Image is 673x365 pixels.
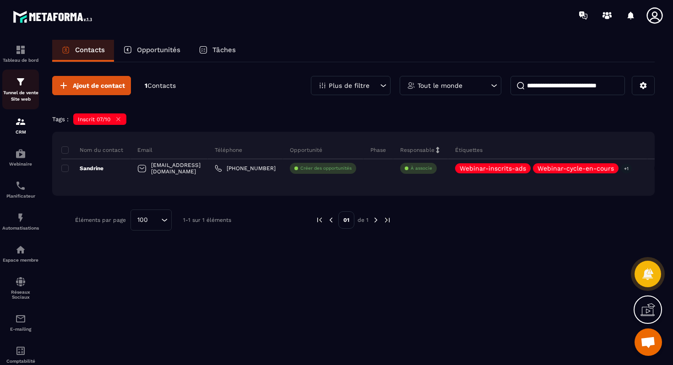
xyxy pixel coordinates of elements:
[654,146,667,154] p: Liste
[61,146,123,154] p: Nom du contact
[2,129,39,134] p: CRM
[24,24,103,31] div: Domaine: [DOMAIN_NAME]
[2,70,39,109] a: formationformationTunnel de vente Site web
[2,225,39,231] p: Automatisations
[2,327,39,332] p: E-mailing
[400,146,434,154] p: Responsable
[37,53,44,60] img: tab_domain_overview_orange.svg
[2,173,39,205] a: schedulerschedulerPlanificateur
[2,109,39,141] a: formationformationCRM
[15,24,22,31] img: website_grey.svg
[635,328,662,356] div: Ouvrir le chat
[104,53,111,60] img: tab_keywords_by_traffic_grey.svg
[147,82,176,89] span: Contacts
[130,209,172,231] div: Search for option
[215,165,276,172] a: [PHONE_NUMBER]
[75,46,105,54] p: Contacts
[411,165,432,172] p: À associe
[114,54,140,60] div: Mots-clés
[2,359,39,364] p: Comptabilité
[15,180,26,191] img: scheduler
[73,81,125,90] span: Ajout de contact
[2,205,39,237] a: automationsautomationsAutomatisations
[2,258,39,263] p: Espace membre
[300,165,352,172] p: Créer des opportunités
[315,216,324,224] img: prev
[15,276,26,287] img: social-network
[2,141,39,173] a: automationsautomationsWebinaire
[358,216,369,224] p: de 1
[2,306,39,338] a: emailemailE-mailing
[114,40,190,62] a: Opportunités
[2,58,39,63] p: Tableau de bord
[372,216,380,224] img: next
[2,161,39,166] p: Webinaire
[15,244,26,255] img: automations
[370,146,386,154] p: Phase
[15,313,26,324] img: email
[61,165,103,172] p: Sandrine
[418,82,462,89] p: Tout le monde
[215,146,242,154] p: Téléphone
[145,81,176,90] p: 1
[52,76,131,95] button: Ajout de contact
[190,40,245,62] a: Tâches
[13,8,95,25] img: logo
[47,54,71,60] div: Domaine
[383,216,391,224] img: next
[15,212,26,223] img: automations
[15,76,26,87] img: formation
[151,215,159,225] input: Search for option
[338,211,354,229] p: 01
[15,116,26,127] img: formation
[290,146,322,154] p: Opportunité
[52,40,114,62] a: Contacts
[137,146,152,154] p: Email
[15,44,26,55] img: formation
[2,38,39,70] a: formationformationTableau de bord
[327,216,335,224] img: prev
[212,46,236,54] p: Tâches
[15,148,26,159] img: automations
[134,215,151,225] span: 100
[137,46,180,54] p: Opportunités
[460,165,526,172] p: Webinar-inscrits-ads
[183,217,231,223] p: 1-1 sur 1 éléments
[329,82,369,89] p: Plus de filtre
[2,269,39,306] a: social-networksocial-networkRéseaux Sociaux
[2,290,39,300] p: Réseaux Sociaux
[26,15,45,22] div: v 4.0.25
[52,116,69,123] p: Tags :
[2,237,39,269] a: automationsautomationsEspace membre
[15,345,26,356] img: accountant
[455,146,483,154] p: Étiquettes
[78,116,110,123] p: Inscrit 07/10
[15,15,22,22] img: logo_orange.svg
[537,165,614,172] p: Webinar-cycle-en-cours
[2,193,39,199] p: Planificateur
[75,217,126,223] p: Éléments par page
[2,90,39,102] p: Tunnel de vente Site web
[621,164,632,173] p: +1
